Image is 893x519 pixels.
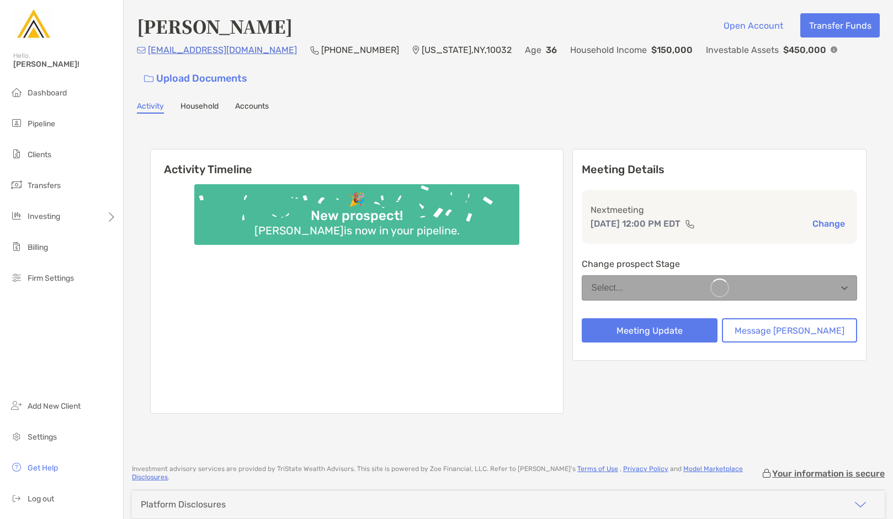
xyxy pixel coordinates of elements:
img: Email Icon [137,47,146,53]
button: Meeting Update [582,318,717,343]
img: transfers icon [10,178,23,191]
p: $450,000 [783,43,826,57]
h6: Activity Timeline [151,149,563,176]
a: Model Marketplace Disclosures [132,465,743,481]
span: Log out [28,494,54,504]
span: Firm Settings [28,274,74,283]
img: Confetti [194,184,519,236]
div: Platform Disclosures [141,499,226,510]
a: Activity [137,101,164,114]
p: Change prospect Stage [582,257,857,271]
p: [PHONE_NUMBER] [321,43,399,57]
button: Open Account [715,13,791,38]
p: Your information is secure [772,468,885,479]
a: Household [180,101,219,114]
p: [EMAIL_ADDRESS][DOMAIN_NAME] [148,43,297,57]
span: Billing [28,243,48,252]
img: pipeline icon [10,116,23,130]
span: Clients [28,150,51,159]
span: Add New Client [28,402,81,411]
span: Pipeline [28,119,55,129]
p: Age [525,43,541,57]
p: Household Income [570,43,647,57]
img: icon arrow [854,498,867,511]
p: Meeting Details [582,163,857,176]
img: firm-settings icon [10,271,23,284]
img: dashboard icon [10,85,23,99]
img: add_new_client icon [10,399,23,412]
img: Zoe Logo [13,4,53,44]
p: Investment advisory services are provided by TriState Wealth Advisors . This site is powered by Z... [132,465,761,481]
p: Investable Assets [706,43,779,57]
img: investing icon [10,209,23,222]
a: Terms of Use [577,465,618,473]
a: Privacy Policy [623,465,668,473]
button: Transfer Funds [800,13,880,38]
img: billing icon [10,240,23,253]
img: communication type [685,220,695,228]
button: Message [PERSON_NAME] [722,318,857,343]
a: Upload Documents [137,67,254,90]
img: button icon [144,75,153,83]
h4: [PERSON_NAME] [137,13,293,39]
div: 🎉 [344,192,370,208]
p: Next meeting [591,203,848,217]
span: Dashboard [28,88,67,98]
p: $150,000 [651,43,693,57]
a: Accounts [235,101,269,114]
div: [PERSON_NAME] is now in your pipeline. [250,224,464,237]
span: Get Help [28,463,58,473]
img: Phone Icon [310,46,319,55]
span: Settings [28,432,57,442]
button: Change [809,218,848,229]
div: New prospect! [306,208,407,224]
p: [US_STATE] , NY , 10032 [422,43,512,57]
img: settings icon [10,430,23,443]
p: [DATE] 12:00 PM EDT [591,217,681,231]
img: Info Icon [831,46,837,53]
span: Transfers [28,181,61,190]
p: 36 [546,43,557,57]
img: Location Icon [412,46,419,55]
img: logout icon [10,491,23,505]
img: clients icon [10,147,23,160]
img: get-help icon [10,461,23,474]
span: [PERSON_NAME]! [13,60,116,69]
span: Investing [28,212,60,221]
